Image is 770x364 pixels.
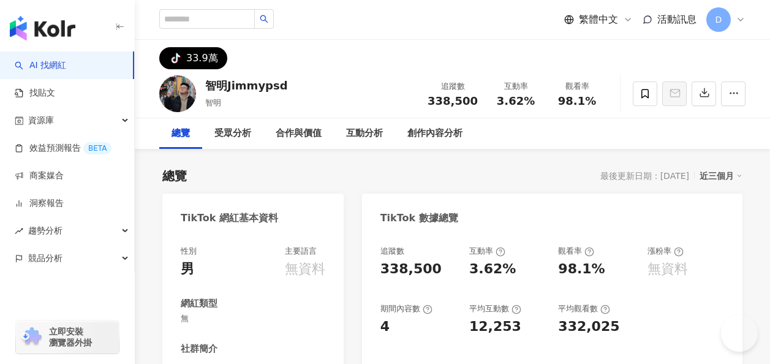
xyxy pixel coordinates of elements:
[162,167,187,184] div: 總覽
[558,303,610,314] div: 平均觀看數
[469,303,521,314] div: 平均互動數
[558,246,594,257] div: 觀看率
[346,126,383,141] div: 互動分析
[558,95,596,107] span: 98.1%
[469,246,505,257] div: 互動率
[558,317,619,336] div: 332,025
[28,245,62,272] span: 競品分析
[10,16,75,40] img: logo
[28,217,62,245] span: 趨勢分析
[276,126,322,141] div: 合作與價值
[20,327,43,347] img: chrome extension
[579,13,618,26] span: 繁體中文
[493,80,539,93] div: 互動率
[260,15,268,23] span: search
[15,142,111,154] a: 效益預測報告BETA
[172,126,190,141] div: 總覽
[380,260,442,279] div: 338,500
[380,246,404,257] div: 追蹤數
[715,13,722,26] span: D
[15,87,55,99] a: 找貼文
[181,246,197,257] div: 性別
[647,260,688,279] div: 無資料
[28,107,54,134] span: 資源庫
[600,171,689,181] div: 最後更新日期：[DATE]
[181,297,217,310] div: 網紅類型
[15,59,66,72] a: searchAI 找網紅
[205,98,221,107] span: 智明
[647,246,684,257] div: 漲粉率
[469,260,516,279] div: 3.62%
[469,317,521,336] div: 12,253
[721,315,758,352] iframe: Help Scout Beacon - Open
[497,95,535,107] span: 3.62%
[181,211,278,225] div: TikTok 網紅基本資料
[380,317,390,336] div: 4
[428,94,478,107] span: 338,500
[554,80,600,93] div: 觀看率
[186,50,218,67] div: 33.9萬
[181,313,325,324] span: 無
[428,80,478,93] div: 追蹤數
[159,75,196,112] img: KOL Avatar
[15,227,23,235] span: rise
[15,170,64,182] a: 商案媒合
[380,303,432,314] div: 期間內容數
[159,47,227,69] button: 33.9萬
[700,168,742,184] div: 近三個月
[657,13,696,25] span: 活動訊息
[558,260,605,279] div: 98.1%
[380,211,458,225] div: TikTok 數據總覽
[181,260,194,279] div: 男
[214,126,251,141] div: 受眾分析
[181,343,217,355] div: 社群簡介
[407,126,462,141] div: 創作內容分析
[285,260,325,279] div: 無資料
[49,326,92,348] span: 立即安裝 瀏覽器外掛
[285,246,317,257] div: 主要語言
[16,320,119,354] a: chrome extension立即安裝 瀏覽器外掛
[205,78,288,93] div: 智明Jimmypsd
[15,197,64,210] a: 洞察報告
